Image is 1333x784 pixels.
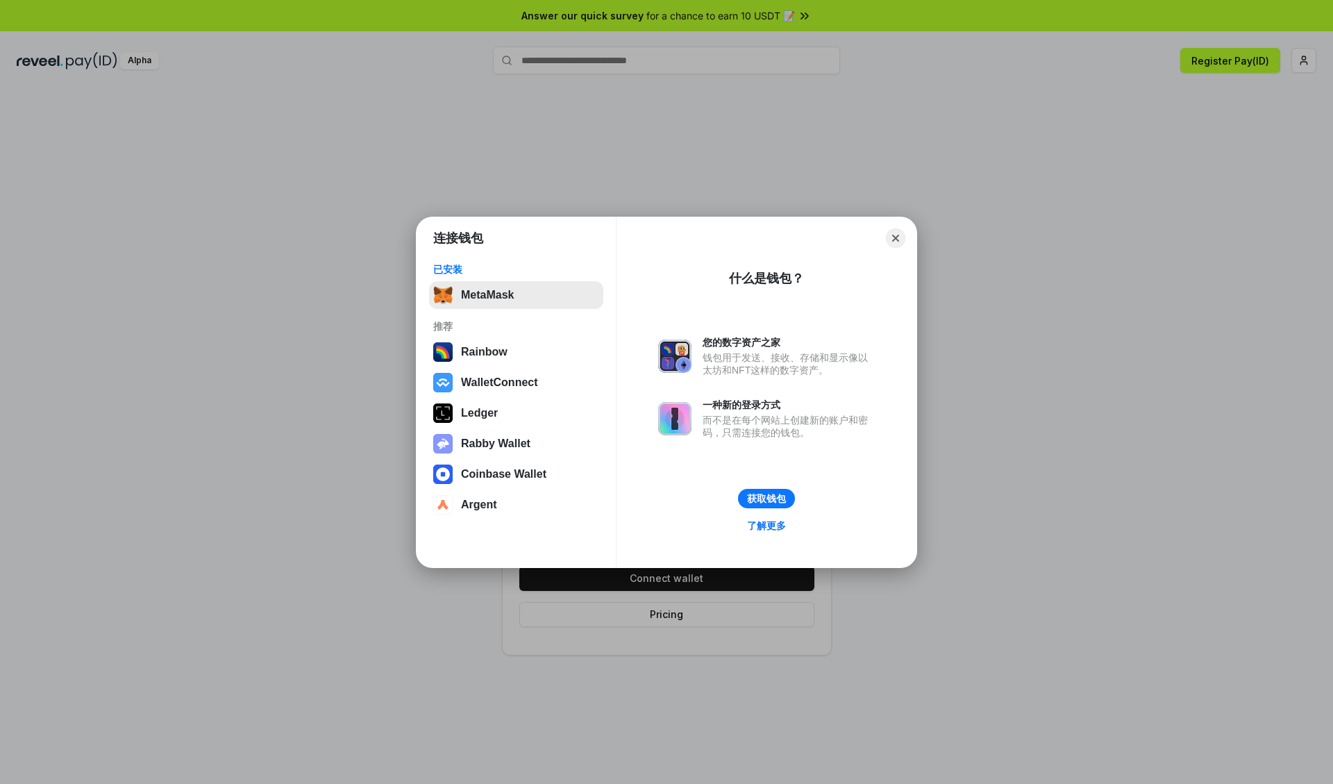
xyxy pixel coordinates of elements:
[433,465,453,484] img: svg+xml,%3Csvg%20width%3D%2228%22%20height%3D%2228%22%20viewBox%3D%220%200%2028%2028%22%20fill%3D...
[433,285,453,305] img: svg+xml,%3Csvg%20fill%3D%22none%22%20height%3D%2233%22%20viewBox%3D%220%200%2035%2033%22%20width%...
[886,228,905,248] button: Close
[658,340,691,373] img: svg+xml,%3Csvg%20xmlns%3D%22http%3A%2F%2Fwww.w3.org%2F2000%2Fsvg%22%20fill%3D%22none%22%20viewBox...
[747,519,786,532] div: 了解更多
[433,495,453,515] img: svg+xml,%3Csvg%20width%3D%2228%22%20height%3D%2228%22%20viewBox%3D%220%200%2028%2028%22%20fill%3D...
[738,489,795,508] button: 获取钱包
[703,414,875,439] div: 而不是在每个网站上创建新的账户和密码，只需连接您的钱包。
[429,369,603,397] button: WalletConnect
[461,376,538,389] div: WalletConnect
[433,230,483,247] h1: 连接钱包
[433,434,453,453] img: svg+xml,%3Csvg%20xmlns%3D%22http%3A%2F%2Fwww.w3.org%2F2000%2Fsvg%22%20fill%3D%22none%22%20viewBox...
[433,320,599,333] div: 推荐
[658,402,691,435] img: svg+xml,%3Csvg%20xmlns%3D%22http%3A%2F%2Fwww.w3.org%2F2000%2Fsvg%22%20fill%3D%22none%22%20viewBox...
[703,351,875,376] div: 钱包用于发送、接收、存储和显示像以太坊和NFT这样的数字资产。
[429,491,603,519] button: Argent
[461,407,498,419] div: Ledger
[429,281,603,309] button: MetaMask
[433,342,453,362] img: svg+xml,%3Csvg%20width%3D%22120%22%20height%3D%22120%22%20viewBox%3D%220%200%20120%20120%22%20fil...
[729,270,804,287] div: 什么是钱包？
[461,468,546,481] div: Coinbase Wallet
[461,437,530,450] div: Rabby Wallet
[433,403,453,423] img: svg+xml,%3Csvg%20xmlns%3D%22http%3A%2F%2Fwww.w3.org%2F2000%2Fsvg%22%20width%3D%2228%22%20height%3...
[703,399,875,411] div: 一种新的登录方式
[739,517,794,535] a: 了解更多
[433,373,453,392] img: svg+xml,%3Csvg%20width%3D%2228%22%20height%3D%2228%22%20viewBox%3D%220%200%2028%2028%22%20fill%3D...
[703,336,875,349] div: 您的数字资产之家
[429,399,603,427] button: Ledger
[461,346,508,358] div: Rainbow
[429,460,603,488] button: Coinbase Wallet
[429,430,603,458] button: Rabby Wallet
[461,499,497,511] div: Argent
[461,289,514,301] div: MetaMask
[429,338,603,366] button: Rainbow
[433,263,599,276] div: 已安装
[747,492,786,505] div: 获取钱包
